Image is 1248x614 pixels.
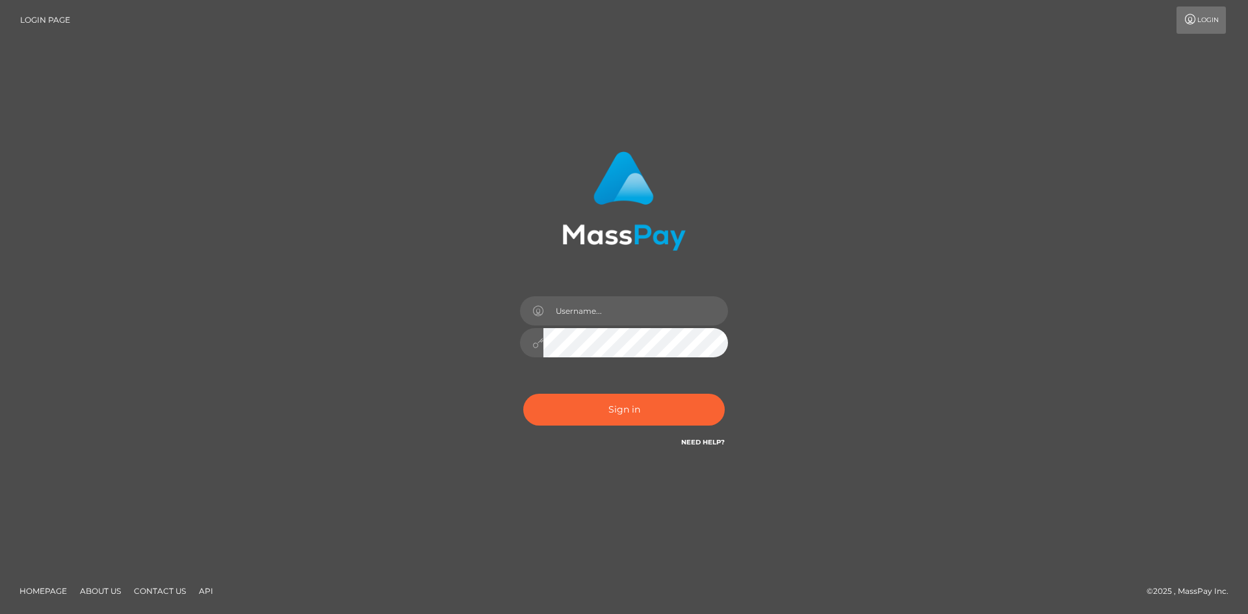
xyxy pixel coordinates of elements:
button: Sign in [523,394,725,426]
a: About Us [75,581,126,601]
div: © 2025 , MassPay Inc. [1147,584,1238,598]
a: Login Page [20,6,70,34]
a: Homepage [14,581,72,601]
input: Username... [543,296,728,326]
img: MassPay Login [562,151,686,251]
a: Need Help? [681,438,725,446]
a: API [194,581,218,601]
a: Login [1176,6,1226,34]
a: Contact Us [129,581,191,601]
